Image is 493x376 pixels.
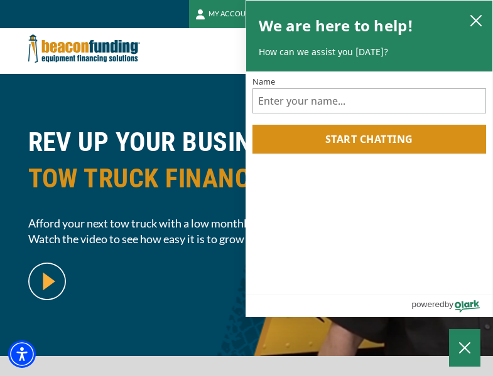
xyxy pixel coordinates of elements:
[252,125,487,154] button: Start chatting
[259,46,480,58] p: How can we assist you [DATE]?
[411,295,492,316] a: Powered by Olark
[449,329,480,367] button: Close Chatbox
[466,11,486,29] button: close chatbox
[252,88,487,113] input: Name
[445,296,453,312] span: by
[411,296,444,312] span: powered
[8,340,36,368] div: Accessibility Menu
[28,124,465,206] h1: REV UP YOUR BUSINESS
[252,78,487,86] label: Name
[28,28,140,69] img: Beacon Funding Corporation logo
[28,216,465,247] span: Afford your next tow truck with a low monthly payment. Get approved within 24 hours. Watch the vi...
[259,13,414,38] h2: We are here to help!
[28,263,66,300] img: video modal pop-up play button
[28,160,465,197] span: TOW TRUCK FINANCING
